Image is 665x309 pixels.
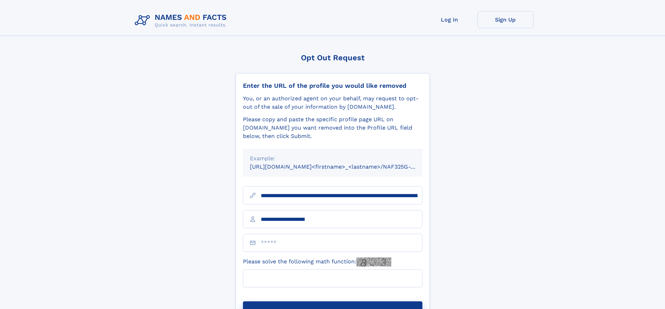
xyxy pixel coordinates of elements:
[478,11,533,28] a: Sign Up
[132,11,232,30] img: Logo Names and Facts
[243,257,391,266] label: Please solve the following math function:
[250,154,415,163] div: Example:
[422,11,478,28] a: Log In
[243,115,422,140] div: Please copy and paste the specific profile page URL on [DOMAIN_NAME] you want removed into the Pr...
[250,163,436,170] small: [URL][DOMAIN_NAME]<firstname>_<lastname>/NAF325G-xxxxxxxx
[236,53,430,62] div: Opt Out Request
[243,94,422,111] div: You, or an authorized agent on your behalf, may request to opt-out of the sale of your informatio...
[243,82,422,90] div: Enter the URL of the profile you would like removed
